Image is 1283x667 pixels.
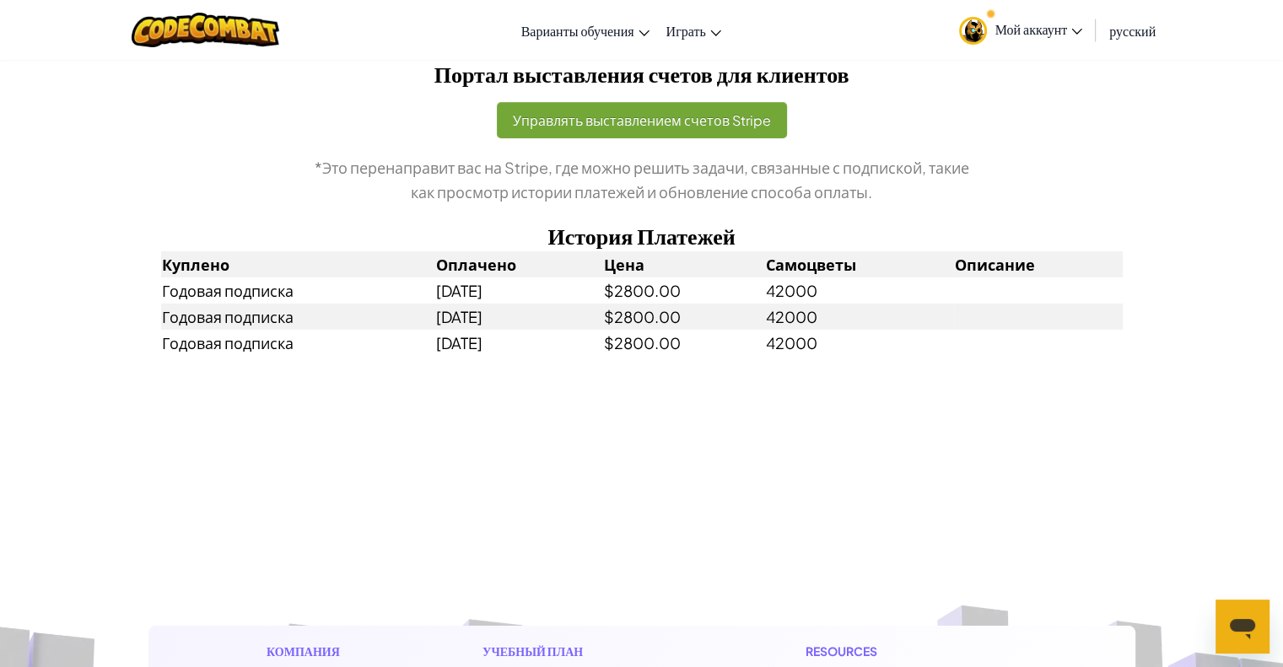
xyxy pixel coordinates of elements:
[603,330,764,356] td: $2800.00
[161,304,435,330] td: Годовая подписка
[603,304,764,330] td: $2800.00
[959,17,987,45] img: avatar
[666,22,706,40] span: Играть
[765,251,954,277] th: Самоцветы
[995,20,1083,38] span: Мой аккаунт
[513,8,658,53] a: Варианты обучения
[1109,22,1156,40] span: русский
[658,8,730,53] a: Играть
[603,251,764,277] th: Цена
[765,330,954,356] td: 42000
[1101,8,1164,53] a: русский
[806,643,1016,660] h1: Resources
[435,251,604,277] th: Оплачено
[161,221,1123,251] h2: История Платежей
[161,59,1123,89] h2: Портал выставления счетов для клиентов
[497,102,787,138] button: Управлять выставлением счетов Stripe
[954,251,1123,277] th: Описание
[951,3,1092,56] a: Мой аккаунт
[435,304,604,330] td: [DATE]
[435,330,604,356] td: [DATE]
[132,13,279,47] img: CodeCombat logo
[161,277,435,304] td: Годовая подписка
[482,643,674,660] h1: Учебный план
[603,277,764,304] td: $2800.00
[161,251,435,277] th: Куплено
[161,330,435,356] td: Годовая подписка
[521,22,634,40] span: Варианты обучения
[435,277,604,304] td: [DATE]
[1216,600,1270,654] iframe: Кнопка запуска окна обмена сообщениями
[765,304,954,330] td: 42000
[161,155,1123,204] p: *Это перенаправит вас на Stripe, где можно решить задачи, связанные с подпиской, такие как просмо...
[765,277,954,304] td: 42000
[267,643,352,660] h1: Компания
